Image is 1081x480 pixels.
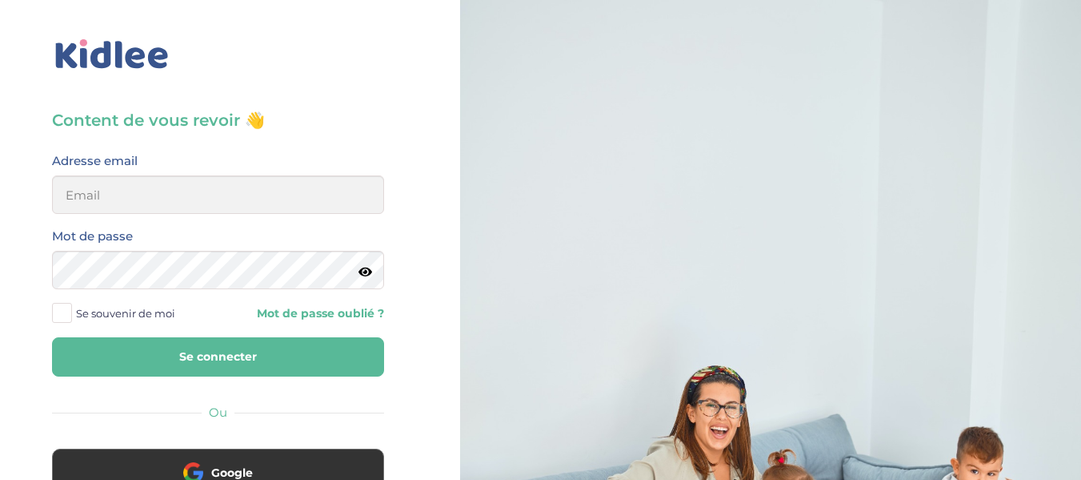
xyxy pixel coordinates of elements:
[230,306,385,321] a: Mot de passe oublié ?
[52,226,133,247] label: Mot de passe
[52,109,384,131] h3: Content de vous revoir 👋
[209,405,227,420] span: Ou
[52,175,384,214] input: Email
[52,337,384,377] button: Se connecter
[52,36,172,73] img: logo_kidlee_bleu
[76,303,175,324] span: Se souvenir de moi
[52,151,138,171] label: Adresse email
